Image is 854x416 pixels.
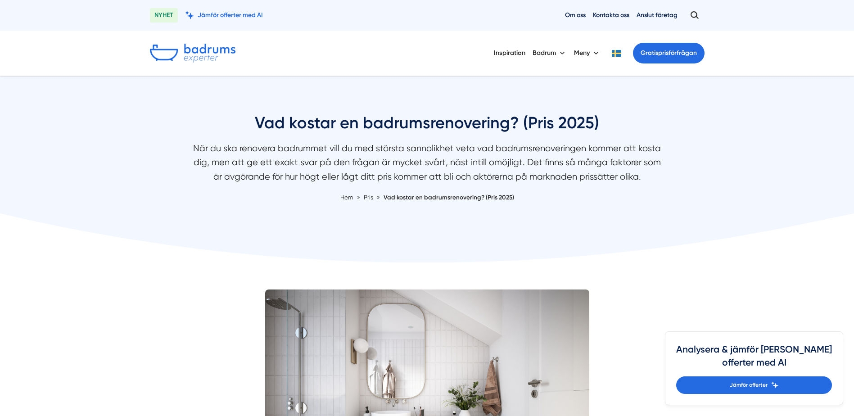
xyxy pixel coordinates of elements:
[150,44,235,63] img: Badrumsexperter.se logotyp
[574,41,601,65] button: Meny
[150,8,178,23] span: NYHET
[533,41,567,65] button: Badrum
[730,381,768,389] span: Jämför offerter
[384,194,514,201] a: Vad kostar en badrumsrenovering? (Pris 2025)
[494,41,525,64] a: Inspiration
[357,193,360,202] span: »
[189,193,666,202] nav: Breadcrumb
[676,376,832,394] a: Jämför offerter
[593,11,629,19] a: Kontakta oss
[641,49,658,57] span: Gratis
[676,343,832,376] h4: Analysera & jämför [PERSON_NAME] offerter med AI
[189,141,666,188] p: När du ska renovera badrummet vill du med största sannolikhet veta vad badrumsrenoveringen kommer...
[198,11,263,19] span: Jämför offerter med AI
[185,11,263,19] a: Jämför offerter med AI
[685,7,705,23] button: Öppna sök
[637,11,678,19] a: Anslut företag
[377,193,380,202] span: »
[565,11,586,19] a: Om oss
[364,194,375,201] a: Pris
[189,112,666,141] h1: Vad kostar en badrumsrenovering? (Pris 2025)
[340,194,353,201] a: Hem
[633,43,705,63] a: Gratisprisförfrågan
[364,194,373,201] span: Pris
